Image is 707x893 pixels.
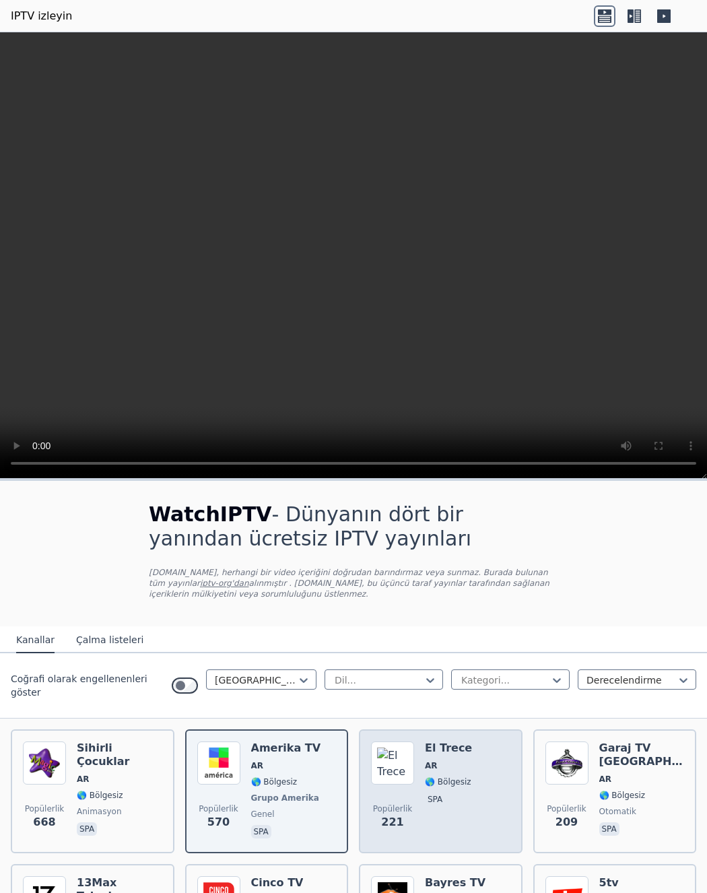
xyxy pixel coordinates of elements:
font: 668 [33,816,55,828]
font: 209 [555,816,578,828]
font: El Trece [425,741,472,754]
img: America TV [197,741,240,785]
font: 🌎 Bölgesiz [599,791,646,800]
font: 570 [207,816,230,828]
font: Grupo Amerika [251,793,319,803]
button: Kanallar [16,628,55,653]
font: otomatik [599,807,637,816]
font: 221 [381,816,403,828]
font: AR [599,774,612,784]
font: Popülerlik [547,804,586,814]
font: Sihirli Çocuklar [77,741,129,768]
font: [DOMAIN_NAME], herhangi bir video içeriğini doğrudan barındırmaz veya sunmaz. Burada bulunan tüm ... [149,568,548,588]
font: WatchIPTV [149,502,272,526]
font: alınmıştır . [DOMAIN_NAME], bu üçüncü taraf yayınlar tarafından sağlanan içeriklerin mülkiyetini ... [149,578,549,599]
font: AR [425,761,438,770]
img: Magic Kids [23,741,66,785]
font: Popülerlik [25,804,65,814]
font: Coğrafi olarak engellenenleri göster [11,673,147,698]
font: spa [602,824,617,834]
font: AR [77,774,90,784]
font: 5tv [599,876,619,889]
font: Çalma listeleri [76,634,143,645]
font: Kanallar [16,634,55,645]
img: Garage TV Latin America [545,741,588,785]
font: Cinco TV [251,876,304,889]
font: Bayres TV [425,876,485,889]
font: - Dünyanın dört bir yanından ücretsiz IPTV yayınları [149,502,471,550]
font: spa [79,824,94,834]
font: Popülerlik [373,804,413,814]
font: 🌎 Bölgesiz [77,791,123,800]
font: IPTV izleyin [11,9,72,22]
font: spa [254,827,269,836]
font: 🌎 Bölgesiz [425,777,471,787]
font: 🌎 Bölgesiz [251,777,298,787]
font: genel [251,809,275,819]
font: animasyon [77,807,122,816]
font: Popülerlik [199,804,238,814]
a: IPTV izleyin [11,8,72,24]
img: El Trece [371,741,414,785]
a: iptv-org'dan [200,578,249,588]
button: Çalma listeleri [76,628,143,653]
font: Amerika TV [251,741,321,754]
font: spa [428,795,442,804]
font: AR [251,761,264,770]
